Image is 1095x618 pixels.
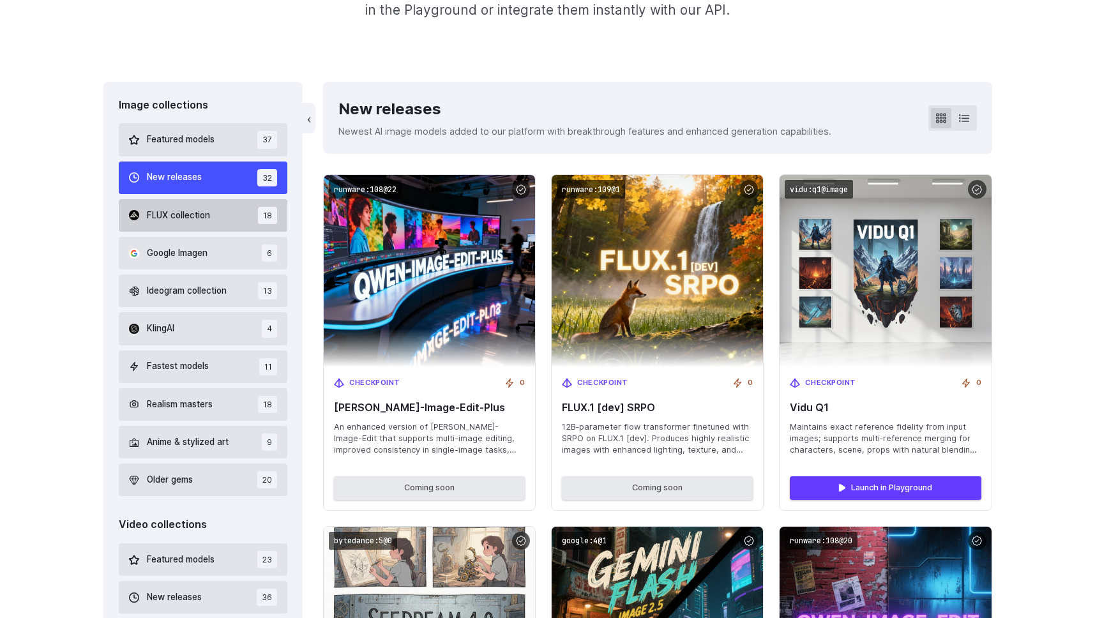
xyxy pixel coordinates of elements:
span: Checkpoint [349,377,400,389]
span: Fastest models [147,359,209,373]
span: 13 [258,282,277,299]
span: 9 [262,433,277,451]
span: 23 [257,551,277,568]
span: Google Imagen [147,246,208,260]
code: bytedance:5@0 [329,532,397,550]
span: 12B‑parameter flow transformer finetuned with SRPO on FLUX.1 [dev]. Produces highly realistic ima... [562,421,753,456]
span: Realism masters [147,398,213,412]
button: New releases 36 [119,581,288,614]
span: Older gems [147,473,193,487]
span: Featured models [147,553,215,567]
span: Vidu Q1 [790,402,981,414]
button: Realism masters 18 [119,388,288,421]
button: Older gems 20 [119,463,288,496]
button: FLUX collection 18 [119,199,288,232]
img: FLUX.1 [dev] SRPO [552,175,763,367]
span: 18 [258,396,277,413]
span: FLUX collection [147,209,210,223]
div: Image collections [119,97,288,114]
span: 0 [520,377,525,389]
code: google:4@1 [557,532,612,550]
div: New releases [338,97,831,121]
button: Coming soon [562,476,753,499]
button: KlingAI 4 [119,312,288,345]
span: Maintains exact reference fidelity from input images; supports multi‑reference merging for charac... [790,421,981,456]
span: Checkpoint [805,377,856,389]
span: 4 [262,320,277,337]
span: 0 [976,377,981,389]
span: 32 [257,169,277,186]
span: Featured models [147,133,215,147]
span: 18 [258,207,277,224]
a: Launch in Playground [790,476,981,499]
span: 0 [748,377,753,389]
code: runware:109@1 [557,180,625,199]
span: KlingAI [147,322,174,336]
button: New releases 32 [119,162,288,194]
span: 11 [259,358,277,375]
button: ‹ [303,103,315,133]
span: 37 [257,131,277,148]
span: New releases [147,170,202,185]
code: runware:108@22 [329,180,402,199]
button: Featured models 23 [119,543,288,576]
code: vidu:q1@image [785,180,853,199]
span: Anime & stylized art [147,435,229,449]
button: Ideogram collection 13 [119,275,288,307]
button: Coming soon [334,476,525,499]
button: Fastest models 11 [119,350,288,383]
span: New releases [147,591,202,605]
span: An enhanced version of [PERSON_NAME]-Image-Edit that supports multi-image editing, improved consi... [334,421,525,456]
code: runware:108@20 [785,532,857,550]
button: Featured models 37 [119,123,288,156]
div: Video collections [119,516,288,533]
span: FLUX.1 [dev] SRPO [562,402,753,414]
p: Newest AI image models added to our platform with breakthrough features and enhanced generation c... [338,124,831,139]
button: Anime & stylized art 9 [119,426,288,458]
img: Vidu Q1 [780,175,991,367]
img: Qwen-Image-Edit-Plus [324,175,535,367]
span: Checkpoint [577,377,628,389]
span: [PERSON_NAME]-Image-Edit-Plus [334,402,525,414]
button: Google Imagen 6 [119,237,288,269]
span: Ideogram collection [147,284,227,298]
span: 20 [257,471,277,488]
span: 6 [262,245,277,262]
span: 36 [257,589,277,606]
